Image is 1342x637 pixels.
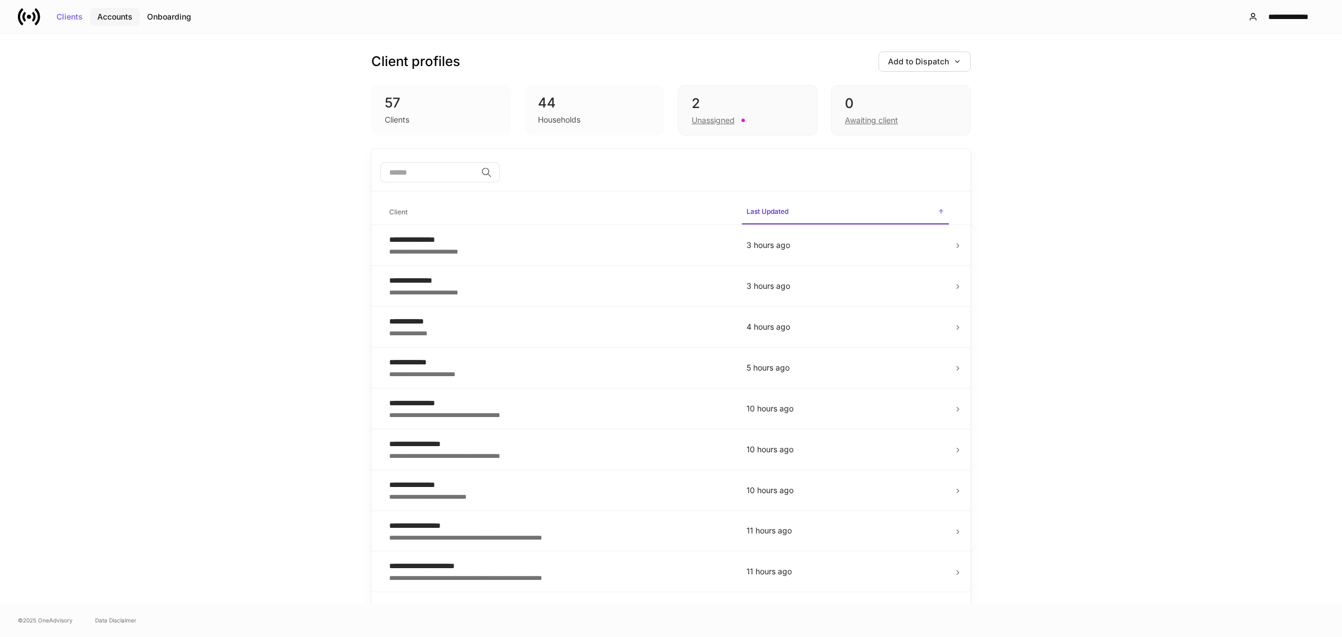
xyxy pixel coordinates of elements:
[746,362,944,373] p: 5 hours ago
[746,444,944,455] p: 10 hours ago
[746,485,944,496] p: 10 hours ago
[692,115,735,126] div: Unassigned
[845,95,957,113] div: 0
[538,114,580,125] div: Households
[56,13,83,21] div: Clients
[746,403,944,414] p: 10 hours ago
[371,53,460,71] h3: Client profiles
[90,8,140,26] button: Accounts
[746,566,944,577] p: 11 hours ago
[692,95,804,113] div: 2
[95,616,136,625] a: Data Disclaimer
[385,201,733,224] span: Client
[385,94,498,112] div: 57
[147,13,191,21] div: Onboarding
[385,114,409,125] div: Clients
[746,280,944,292] p: 3 hours ago
[538,94,651,112] div: 44
[746,240,944,251] p: 3 hours ago
[746,206,788,217] h6: Last Updated
[742,200,949,224] span: Last Updated
[97,13,133,21] div: Accounts
[888,58,961,65] div: Add to Dispatch
[678,85,818,135] div: 2Unassigned
[140,8,199,26] button: Onboarding
[746,321,944,332] p: 4 hours ago
[389,207,408,217] h6: Client
[831,85,971,135] div: 0Awaiting client
[746,525,944,536] p: 11 hours ago
[49,8,90,26] button: Clients
[18,616,73,625] span: © 2025 OneAdvisory
[878,51,971,72] button: Add to Dispatch
[845,115,898,126] div: Awaiting client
